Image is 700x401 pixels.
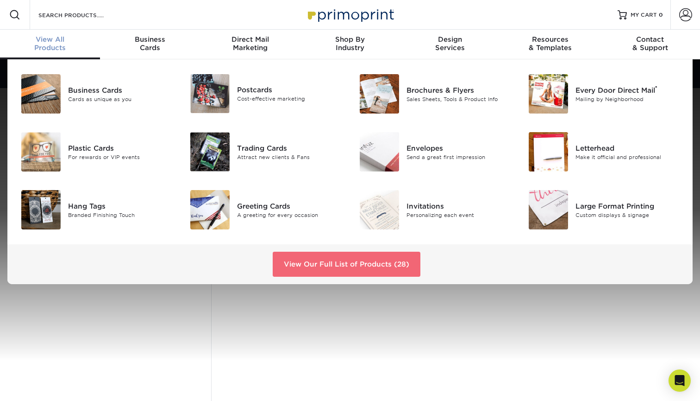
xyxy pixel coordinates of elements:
a: Contact& Support [600,30,700,59]
div: Business Cards [68,85,174,95]
img: Postcards [190,74,230,113]
div: Trading Cards [237,143,343,153]
span: Contact [600,35,700,44]
div: Services [400,35,500,52]
a: Trading Cards Trading Cards Attract new clients & Fans [188,128,344,175]
div: Hang Tags [68,201,174,211]
img: Envelopes [360,132,399,172]
a: Business Cards Business Cards Cards as unique as you [19,70,174,117]
div: Cards [100,35,200,52]
span: 0 [659,12,663,18]
a: Greeting Cards Greeting Cards A greeting for every occasion [188,186,344,233]
div: Branded Finishing Touch [68,211,174,219]
div: Postcards [237,85,343,95]
div: Large Format Printing [575,201,681,211]
img: Primoprint [304,5,396,25]
div: Marketing [200,35,300,52]
div: A greeting for every occasion [237,211,343,219]
div: Make it official and professional [575,153,681,161]
a: Envelopes Envelopes Send a great first impression [357,128,512,175]
img: Letterhead [529,132,568,172]
a: View Our Full List of Products (28) [273,252,420,277]
div: Every Door Direct Mail [575,85,681,95]
img: Trading Cards [190,132,230,172]
span: MY CART [631,11,657,19]
div: Cards as unique as you [68,95,174,103]
span: Business [100,35,200,44]
div: Mailing by Neighborhood [575,95,681,103]
div: Envelopes [406,143,512,153]
div: Invitations [406,201,512,211]
div: For rewards or VIP events [68,153,174,161]
div: & Support [600,35,700,52]
div: Letterhead [575,143,681,153]
a: Plastic Cards Plastic Cards For rewards or VIP events [19,128,174,175]
a: Brochures & Flyers Brochures & Flyers Sales Sheets, Tools & Product Info [357,70,512,117]
a: Resources& Templates [500,30,600,59]
div: Custom displays & signage [575,211,681,219]
a: BusinessCards [100,30,200,59]
div: Personalizing each event [406,211,512,219]
div: Cost-effective marketing [237,95,343,103]
div: Sales Sheets, Tools & Product Info [406,95,512,103]
div: Industry [300,35,400,52]
div: & Templates [500,35,600,52]
img: Brochures & Flyers [360,74,399,114]
div: Plastic Cards [68,143,174,153]
img: Large Format Printing [529,190,568,229]
sup: ® [655,85,657,91]
a: DesignServices [400,30,500,59]
img: Hang Tags [21,190,61,229]
a: Large Format Printing Large Format Printing Custom displays & signage [526,186,682,233]
a: Every Door Direct Mail Every Door Direct Mail® Mailing by Neighborhood [526,70,682,117]
div: Send a great first impression [406,153,512,161]
div: Open Intercom Messenger [669,369,691,392]
a: Direct MailMarketing [200,30,300,59]
input: SEARCH PRODUCTS..... [37,9,128,20]
span: Resources [500,35,600,44]
div: Attract new clients & Fans [237,153,343,161]
div: Greeting Cards [237,201,343,211]
a: Shop ByIndustry [300,30,400,59]
div: Brochures & Flyers [406,85,512,95]
img: Every Door Direct Mail [529,74,568,114]
img: Business Cards [21,74,61,114]
a: Hang Tags Hang Tags Branded Finishing Touch [19,186,174,233]
img: Greeting Cards [190,190,230,229]
span: Shop By [300,35,400,44]
span: Direct Mail [200,35,300,44]
a: Letterhead Letterhead Make it official and professional [526,128,682,175]
img: Invitations [360,190,399,229]
img: Plastic Cards [21,132,61,172]
span: Design [400,35,500,44]
a: Invitations Invitations Personalizing each event [357,186,512,233]
a: Postcards Postcards Cost-effective marketing [188,70,344,117]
